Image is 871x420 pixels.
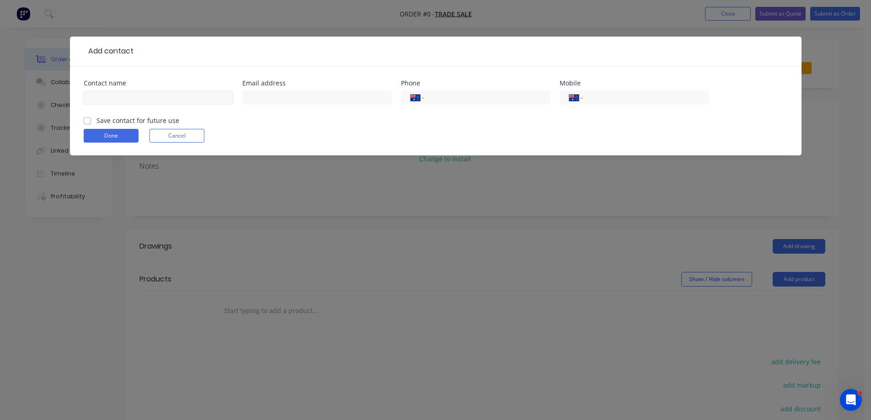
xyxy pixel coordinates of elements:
[401,80,550,86] div: Phone
[242,80,392,86] div: Email address
[560,80,709,86] div: Mobile
[150,129,204,143] button: Cancel
[84,46,134,57] div: Add contact
[840,389,862,411] iframe: Intercom live chat
[96,116,179,125] label: Save contact for future use
[84,80,233,86] div: Contact name
[84,129,139,143] button: Done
